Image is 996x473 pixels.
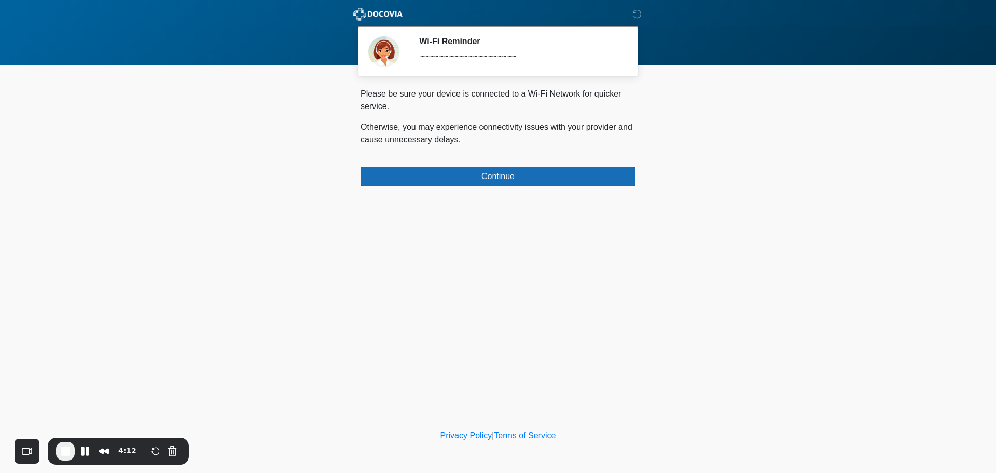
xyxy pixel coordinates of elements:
[419,36,620,46] h2: Wi-Fi Reminder
[361,167,635,186] button: Continue
[368,36,399,67] img: Agent Avatar
[361,88,635,113] p: Please be sure your device is connected to a Wi-Fi Network for quicker service.
[440,431,492,440] a: Privacy Policy
[492,431,494,440] a: |
[419,50,620,63] div: ~~~~~~~~~~~~~~~~~~~~
[459,135,461,144] span: .
[494,431,556,440] a: Terms of Service
[350,8,406,21] img: ABC Med Spa- GFEase Logo
[361,121,635,146] p: Otherwise, you may experience connectivity issues with your provider and cause unnecessary delays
